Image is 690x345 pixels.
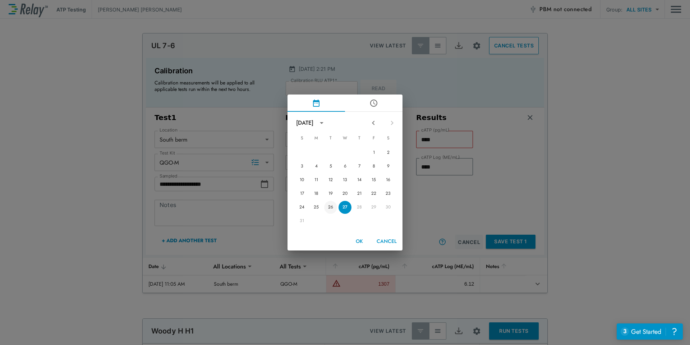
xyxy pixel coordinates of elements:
[295,201,308,214] button: 24
[382,174,395,187] button: 16
[310,201,323,214] button: 25
[382,131,395,146] span: Saturday
[324,201,337,214] button: 26
[345,95,402,112] button: pick time
[382,160,395,173] button: 9
[353,174,366,187] button: 14
[295,187,308,200] button: 17
[339,131,351,146] span: Wednesday
[367,131,380,146] span: Friday
[617,323,683,340] iframe: Resource center
[382,187,395,200] button: 23
[316,117,328,129] button: calendar view is open, switch to year view
[310,131,323,146] span: Monday
[339,160,351,173] button: 6
[353,160,366,173] button: 7
[367,146,380,159] button: 1
[295,174,308,187] button: 10
[353,187,366,200] button: 21
[310,187,323,200] button: 18
[324,174,337,187] button: 12
[295,131,308,146] span: Sunday
[353,131,366,146] span: Thursday
[296,119,313,127] div: [DATE]
[287,95,345,112] button: pick date
[339,201,351,214] button: 27
[324,187,337,200] button: 19
[324,160,337,173] button: 5
[367,187,380,200] button: 22
[310,160,323,173] button: 4
[348,235,371,248] button: OK
[367,117,379,129] button: Previous month
[295,160,308,173] button: 3
[324,131,337,146] span: Tuesday
[310,174,323,187] button: 11
[339,187,351,200] button: 20
[382,146,395,159] button: 2
[367,174,380,187] button: 15
[339,174,351,187] button: 13
[367,160,380,173] button: 8
[374,235,400,248] button: Cancel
